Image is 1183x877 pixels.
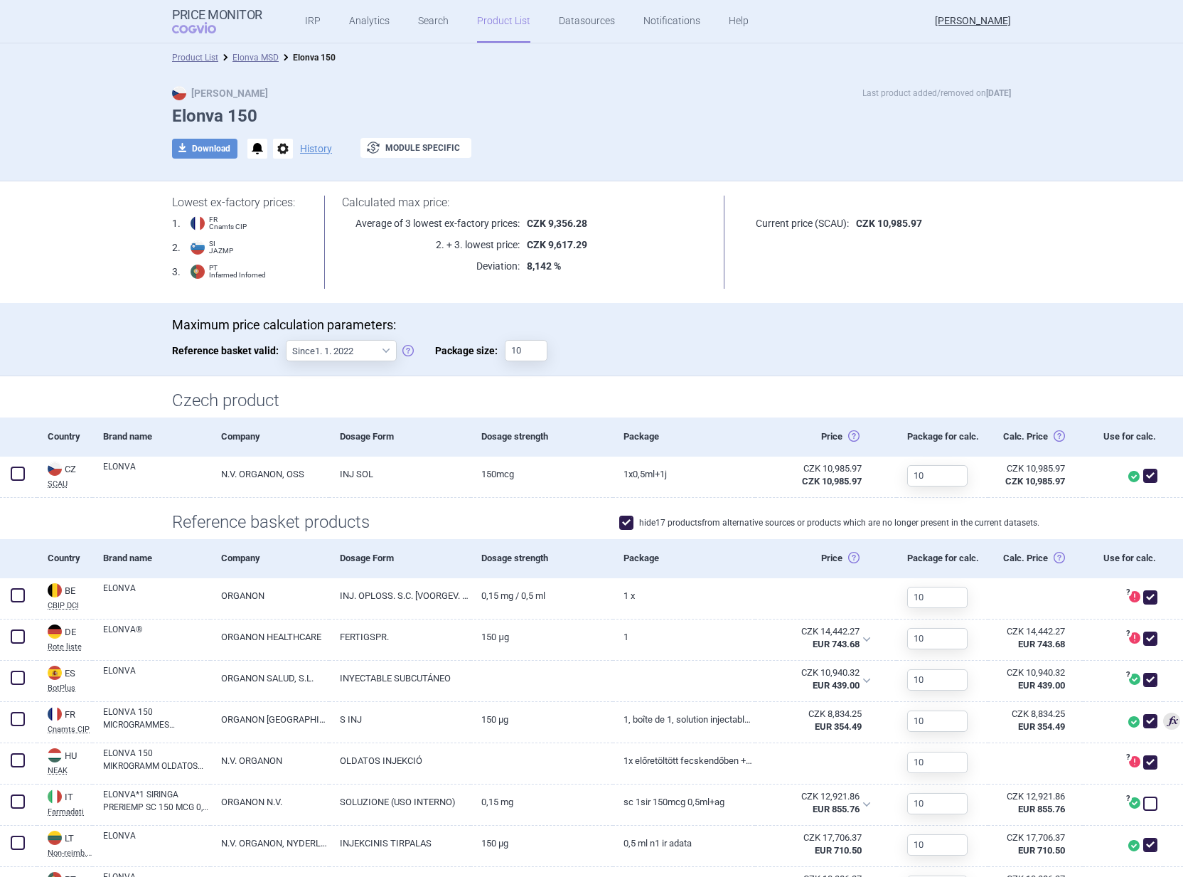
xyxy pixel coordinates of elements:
[613,539,755,578] div: Package
[999,666,1065,679] div: CZK 10,940.32
[766,831,862,857] abbr: SP-CAU-010 Litva
[172,340,286,361] span: Reference basket valid:
[856,218,922,229] strong: CZK 10,985.97
[765,625,860,638] div: CZK 14,442.27
[210,826,328,861] a: N.V. ORGANON, NYDERLANDAI
[613,578,755,613] a: 1 x
[329,539,471,578] div: Dosage Form
[1123,753,1132,762] span: ?
[48,790,62,804] img: Italy
[172,87,268,99] strong: [PERSON_NAME]
[862,86,1011,100] p: Last product added/removed on
[48,583,92,599] div: BE
[191,240,205,255] img: Slovenia
[471,457,613,491] a: 150MCG
[103,747,210,772] a: ELONVA 150 MIKROGRAMM OLDATOS INJEKCIÓ
[1018,804,1065,814] strong: EUR 855.76
[765,790,860,816] abbr: SP-CAU-010 Itálie hrazené LP
[48,707,62,721] img: France
[435,340,505,361] span: Package size:
[613,826,755,861] a: 0,5 ml N1 ir adata
[37,582,92,610] a: BEBECBIP DCI
[1018,845,1065,856] strong: EUR 710.50
[210,702,328,737] a: ORGANON [GEOGRAPHIC_DATA]
[766,462,862,475] div: CZK 10,985.97
[999,708,1065,721] div: CZK 8,834.25
[1123,588,1132,597] span: ?
[209,216,247,230] span: FR Cnamts CIP
[48,602,92,610] abbr: CBIP DCI
[907,834,968,856] input: 10
[988,418,1083,456] div: Calc. Price
[765,666,860,692] abbr: SP-CAU-010 Španělsko
[37,706,92,733] a: FRFRCnamts CIP
[329,418,471,456] div: Dosage Form
[48,666,62,680] img: Spain
[210,539,328,578] div: Company
[48,790,92,805] div: IT
[1123,794,1132,803] span: ?
[48,748,62,762] img: Hungary
[471,826,613,861] a: 150 µg
[1083,418,1163,456] div: Use for calc.
[210,743,328,778] a: N.V. ORGANON
[103,829,210,855] a: ELONVA
[329,578,471,613] a: INJ. OPLOSS. S.C. [VOORGEV. SPUIT]
[471,539,613,578] div: Dosage strength
[48,707,92,723] div: FR
[48,831,92,846] div: LT
[755,620,880,661] div: CZK 14,442.27EUR 743.68
[527,239,587,250] strong: CZK 9,617.29
[755,418,897,456] div: Price
[37,623,92,651] a: DEDERote liste
[48,462,62,476] img: Czech Republic
[37,788,92,816] a: ITITFarmadati
[988,785,1083,822] a: CZK 12,921.86EUR 855.76
[907,628,968,649] input: 10
[218,51,279,65] li: Elonva MSD
[342,216,520,230] p: Average of 3 lowest ex-factory prices:
[37,664,92,692] a: ESESBotPlus
[329,743,471,778] a: OLDATOS INJEKCIÓ
[1018,639,1065,649] strong: EUR 743.68
[815,721,862,732] strong: EUR 354.49
[103,664,210,690] a: ELONVA
[92,539,210,578] div: Brand name
[613,418,755,456] div: Package
[1163,713,1180,730] span: Lowest price
[329,661,471,696] a: INYECTABLE SUBCUTÁNEO
[329,620,471,654] a: FERTIGSPR.
[172,22,236,33] span: COGVIO
[286,340,397,361] select: Reference basket valid:
[48,583,62,597] img: Belgium
[815,845,862,856] strong: EUR 710.50
[103,706,210,731] a: ELONVA 150 MICROGRAMMES (CORIFOLLITROPINE ALFA)
[48,767,92,775] abbr: NEAK
[48,643,92,651] abbr: Rote liste
[999,831,1065,844] div: CZK 17,706.37
[172,139,237,159] button: Download
[342,259,520,273] p: Deviation:
[742,216,849,230] p: Current price (SCAU):
[766,708,862,721] div: CZK 8,834.25
[48,748,92,764] div: HU
[329,785,471,819] a: SOLUZIONE (USO INTERNO)
[471,578,613,613] a: 0,15 mg / 0,5 ml
[48,624,92,640] div: DE
[527,260,561,272] strong: 8,142 %
[765,625,860,651] abbr: SP-CAU-010 Německo hrazené LP na recept
[329,826,471,861] a: INJEKCINIS TIRPALAS
[988,702,1083,739] a: CZK 8,834.25EUR 354.49
[37,829,92,857] a: LTLTNon-reimb. list
[48,831,62,845] img: Lithuania
[907,587,968,608] input: 10
[172,106,1011,127] h1: Elonva 150
[765,790,860,803] div: CZK 12,921.86
[48,849,92,857] abbr: Non-reimb. list
[172,240,181,255] span: 2 .
[293,53,336,63] strong: Elonva 150
[329,457,471,491] a: INJ SOL
[527,218,587,229] strong: CZK 9,356.28
[48,808,92,816] abbr: Farmadati
[988,457,1083,494] a: CZK 10,985.97CZK 10,985.97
